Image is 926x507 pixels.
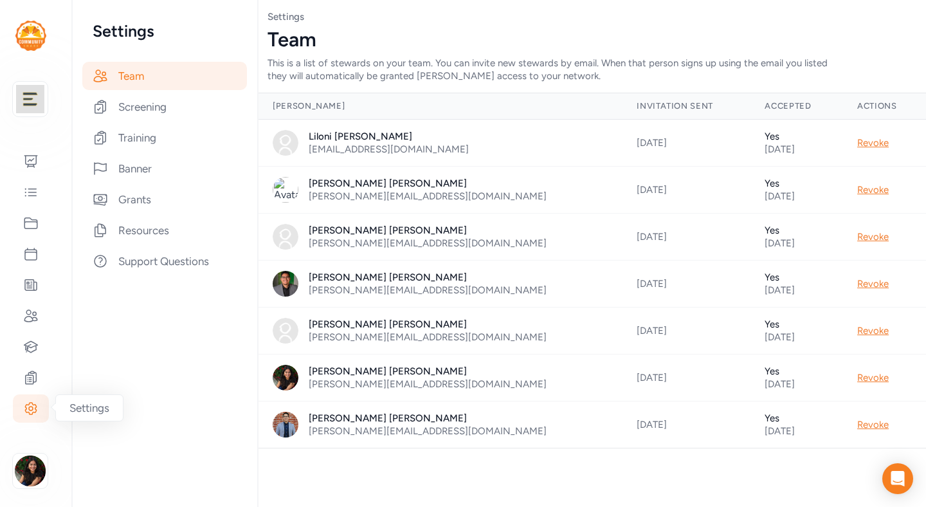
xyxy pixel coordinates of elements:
div: Banner [82,154,247,183]
div: Screening [82,93,247,121]
div: Yes [765,130,826,143]
span: Revoke [857,278,889,290]
div: [DATE] [765,190,826,203]
img: logo [15,21,46,51]
div: Grants [82,185,247,214]
div: [PERSON_NAME] [PERSON_NAME] [309,271,547,284]
div: [DATE] [765,284,826,297]
div: Yes [765,318,826,331]
img: Avatar [273,365,298,391]
span: Revoke [857,372,889,383]
img: Avatar [273,412,298,438]
div: Yes [765,365,826,378]
div: [PERSON_NAME][EMAIL_ADDRESS][DOMAIN_NAME] [309,331,547,344]
div: Yes [765,224,826,237]
div: Resources [82,216,247,244]
th: Invitation Sent [621,93,749,120]
nav: Breadcrumb [268,10,916,23]
div: Open Intercom Messenger [882,463,913,494]
th: Accepted [749,93,842,120]
img: Avatar [273,271,298,297]
div: [PERSON_NAME][EMAIL_ADDRESS][DOMAIN_NAME] [309,284,547,297]
img: Avatar [273,177,298,203]
div: [DATE] [765,378,826,391]
div: Yes [765,412,826,425]
div: [DATE] [765,237,826,250]
h2: Settings [93,21,237,41]
div: [DATE] [765,143,826,156]
img: Avatar [273,318,298,344]
span: Revoke [857,184,889,196]
div: [PERSON_NAME] [PERSON_NAME] [309,318,547,331]
div: [PERSON_NAME][EMAIL_ADDRESS][DOMAIN_NAME] [309,237,547,250]
div: Team [268,28,916,51]
div: [PERSON_NAME] [PERSON_NAME] [309,177,547,190]
div: [DATE] [637,183,734,196]
div: Yes [765,271,826,284]
div: [DATE] [637,136,734,149]
div: Liloni [PERSON_NAME] [309,130,469,143]
div: [PERSON_NAME] [PERSON_NAME] [309,224,547,237]
div: Yes [765,177,826,190]
div: [DATE] [637,324,734,337]
div: [PERSON_NAME] [PERSON_NAME] [309,365,547,378]
img: Avatar [273,224,298,250]
div: [DATE] [765,331,826,344]
th: Actions [842,93,926,120]
div: [DATE] [637,418,734,431]
div: [EMAIL_ADDRESS][DOMAIN_NAME] [309,143,469,156]
span: Revoke [857,419,889,430]
div: [PERSON_NAME] [PERSON_NAME] [309,412,547,425]
img: Avatar [273,130,298,156]
div: [PERSON_NAME][EMAIL_ADDRESS][DOMAIN_NAME] [309,425,547,438]
div: Training [82,124,247,152]
span: Revoke [857,231,889,243]
div: Team [82,62,247,90]
span: Revoke [857,325,889,336]
div: Support Questions [82,247,247,275]
div: [PERSON_NAME][EMAIL_ADDRESS][DOMAIN_NAME] [309,190,547,203]
span: Revoke [857,137,889,149]
div: [DATE] [765,425,826,438]
div: [DATE] [637,230,734,243]
div: [DATE] [637,371,734,384]
a: Settings [268,11,304,23]
th: [PERSON_NAME] [257,93,621,120]
div: [DATE] [637,277,734,290]
img: logo [16,85,44,113]
div: This is a list of stewards on your team. You can invite new stewards by email. When that person s... [268,57,844,82]
div: [PERSON_NAME][EMAIL_ADDRESS][DOMAIN_NAME] [309,378,547,391]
